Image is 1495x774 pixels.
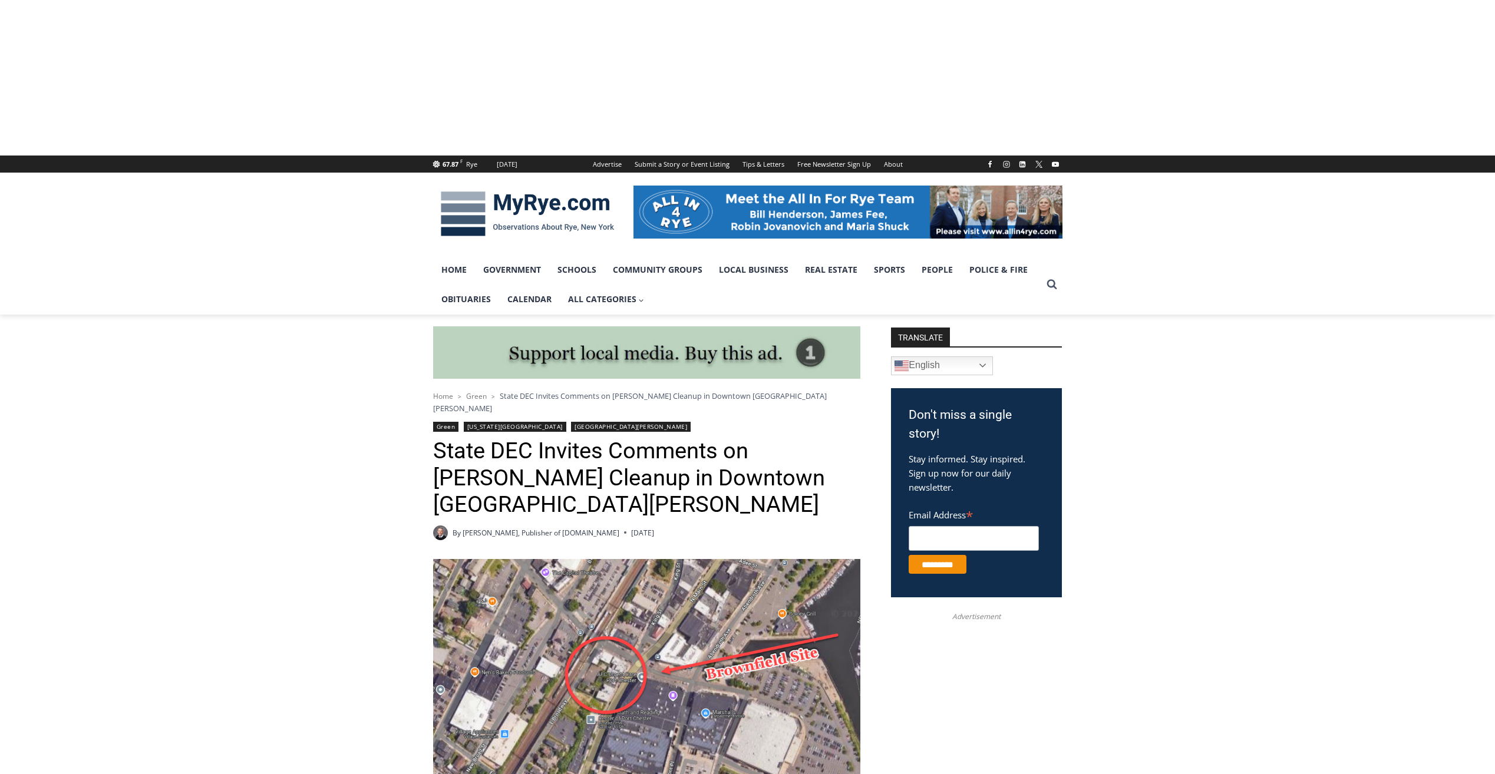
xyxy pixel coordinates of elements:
a: Obituaries [433,285,499,314]
span: > [491,392,495,401]
button: View Search Form [1041,274,1062,295]
a: Government [475,255,549,285]
a: People [913,255,961,285]
nav: Breadcrumbs [433,390,860,414]
span: F [460,158,463,164]
a: X [1032,157,1046,171]
a: Real Estate [797,255,866,285]
a: Green [466,391,487,401]
a: Home [433,391,453,401]
a: All Categories [560,285,653,314]
a: Police & Fire [961,255,1036,285]
a: [US_STATE][GEOGRAPHIC_DATA] [464,422,566,432]
h3: Don't miss a single story! [909,406,1044,443]
span: State DEC Invites Comments on [PERSON_NAME] Cleanup in Downtown [GEOGRAPHIC_DATA][PERSON_NAME] [433,391,827,413]
label: Email Address [909,503,1039,524]
nav: Primary Navigation [433,255,1041,315]
a: Community Groups [605,255,711,285]
a: Tips & Letters [736,156,791,173]
div: [DATE] [497,159,517,170]
a: [GEOGRAPHIC_DATA][PERSON_NAME] [571,422,691,432]
div: Rye [466,159,477,170]
a: Sports [866,255,913,285]
h1: State DEC Invites Comments on [PERSON_NAME] Cleanup in Downtown [GEOGRAPHIC_DATA][PERSON_NAME] [433,438,860,518]
a: Submit a Story or Event Listing [628,156,736,173]
a: About [877,156,909,173]
p: Stay informed. Stay inspired. Sign up now for our daily newsletter. [909,452,1044,494]
a: Calendar [499,285,560,314]
a: Home [433,255,475,285]
a: Instagram [999,157,1014,171]
span: Advertisement [940,611,1012,622]
img: All in for Rye [633,186,1062,239]
time: [DATE] [631,527,654,538]
a: Facebook [983,157,997,171]
img: support local media, buy this ad [433,326,860,379]
a: Author image [433,525,448,540]
span: By [453,527,461,538]
a: Local Business [711,255,797,285]
span: > [458,392,461,401]
span: 67.87 [443,160,458,168]
img: en [895,359,909,373]
a: Green [433,422,459,432]
img: MyRye.com [433,183,622,244]
a: Advertise [586,156,628,173]
a: YouTube [1048,157,1062,171]
a: Schools [549,255,605,285]
a: English [891,356,993,375]
span: All Categories [568,293,645,306]
nav: Secondary Navigation [586,156,909,173]
strong: TRANSLATE [891,328,950,346]
a: Linkedin [1015,157,1029,171]
a: [PERSON_NAME], Publisher of [DOMAIN_NAME] [463,528,619,538]
a: Free Newsletter Sign Up [791,156,877,173]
